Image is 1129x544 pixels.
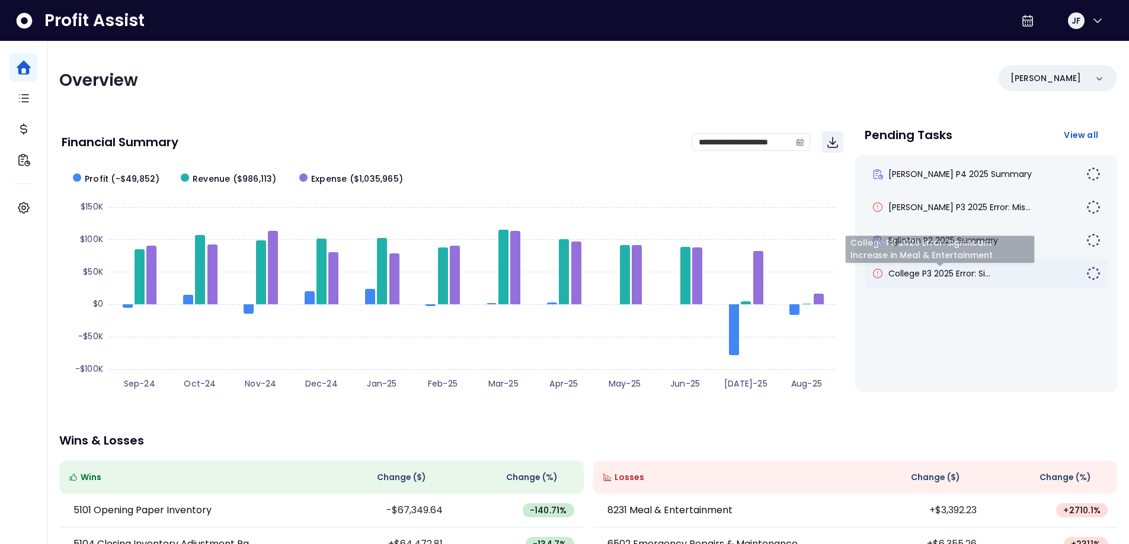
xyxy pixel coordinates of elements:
[488,378,519,390] text: Mar-25
[80,233,103,245] text: $100K
[1086,200,1101,214] img: Not yet Started
[888,168,1032,180] span: [PERSON_NAME] P4 2025 Summary
[1063,504,1101,516] span: + 2710.1 %
[124,378,155,390] text: Sep-24
[865,129,952,141] p: Pending Tasks
[1010,72,1081,85] p: [PERSON_NAME]
[78,330,103,342] text: -$50K
[530,504,567,516] span: -140.71 %
[796,138,804,146] svg: calendar
[184,378,216,390] text: Oct-24
[506,471,558,484] span: Change (%)
[81,471,101,484] span: Wins
[855,494,986,527] td: +$3,392.23
[75,363,103,375] text: -$100K
[311,173,403,185] span: Expense ($1,035,965)
[85,173,159,185] span: Profit (-$49,852)
[93,298,103,310] text: $0
[1054,124,1108,146] button: View all
[377,471,426,484] span: Change ( $ )
[911,471,960,484] span: Change ( $ )
[888,234,998,246] span: Eglinton P2 2025 Summary
[193,173,277,185] span: Revenue ($986,113)
[1064,129,1098,141] span: View all
[1086,266,1101,281] img: Not yet Started
[607,503,733,517] p: 8231 Meal & Entertainment
[59,434,1117,446] p: Wins & Losses
[305,378,338,390] text: Dec-24
[1040,471,1091,484] span: Change (%)
[791,378,822,390] text: Aug-25
[888,268,990,279] span: College P3 2025 Error: Si...
[245,378,276,390] text: Nov-24
[549,378,578,390] text: Apr-25
[321,494,452,527] td: -$67,349.64
[62,136,178,148] p: Financial Summary
[44,10,145,31] span: Profit Assist
[888,201,1031,213] span: [PERSON_NAME] P3 2025 Error: Mis...
[1086,167,1101,181] img: Not yet Started
[81,201,103,213] text: $150K
[59,69,138,92] span: Overview
[609,378,641,390] text: May-25
[1086,233,1101,247] img: Not yet Started
[83,266,103,278] text: $50K
[615,471,644,484] span: Losses
[73,503,212,517] p: 5101 Opening Paper Inventory
[724,378,767,390] text: [DATE]-25
[822,131,843,153] button: Download
[367,378,396,390] text: Jan-25
[670,378,700,390] text: Jun-25
[1072,15,1080,27] span: JF
[428,378,458,390] text: Feb-25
